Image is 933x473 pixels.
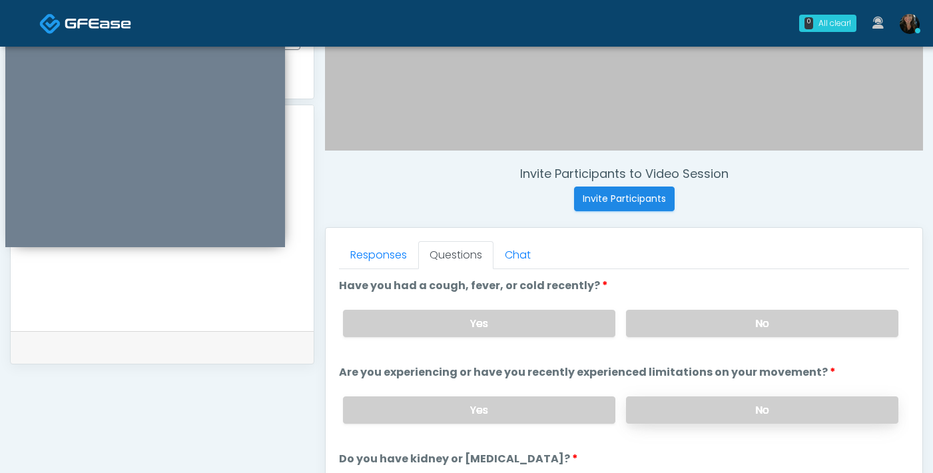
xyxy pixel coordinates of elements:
h4: Invite Participants to Video Session [325,167,923,181]
label: Do you have kidney or [MEDICAL_DATA]? [339,451,578,467]
label: Have you had a cough, fever, or cold recently? [339,278,608,294]
img: Michelle Picione [900,14,920,34]
div: 0 [804,17,813,29]
img: Docovia [39,13,61,35]
button: Open LiveChat chat widget [11,5,51,45]
label: No [626,310,898,337]
img: Docovia [65,17,131,30]
a: Docovia [39,1,131,45]
label: Yes [343,396,615,424]
div: All clear! [818,17,851,29]
a: Responses [339,241,418,269]
label: Are you experiencing or have you recently experienced limitations on your movement? [339,364,836,380]
button: Invite Participants [574,187,675,211]
a: Chat [493,241,542,269]
label: Yes [343,310,615,337]
label: No [626,396,898,424]
a: 0 All clear! [791,9,864,37]
a: Questions [418,241,493,269]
